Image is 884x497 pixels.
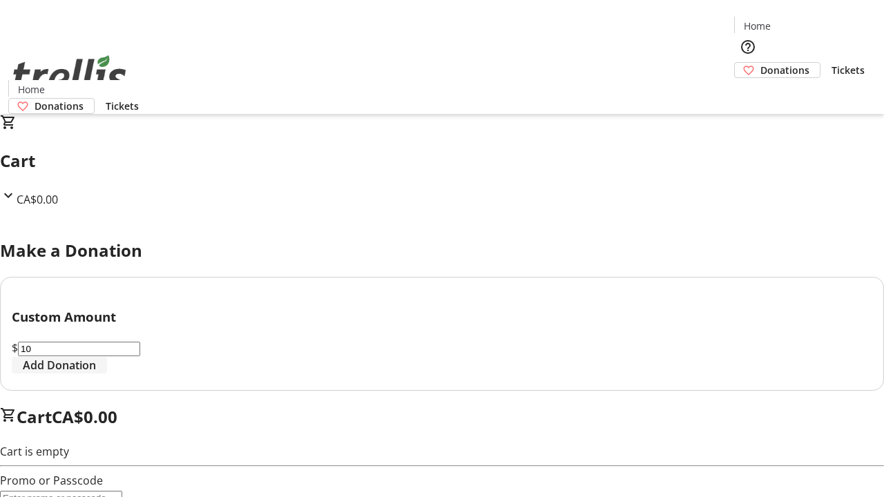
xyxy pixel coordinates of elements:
span: CA$0.00 [52,405,117,428]
h3: Custom Amount [12,307,872,327]
button: Cart [734,78,762,106]
span: $ [12,340,18,355]
span: Tickets [106,99,139,113]
span: Home [744,19,771,33]
img: Orient E2E Organization 38GenEhKH1's Logo [8,40,131,109]
span: Add Donation [23,357,96,373]
span: Donations [35,99,84,113]
span: Donations [760,63,809,77]
span: CA$0.00 [17,192,58,207]
a: Home [9,82,53,97]
span: Tickets [832,63,865,77]
a: Tickets [95,99,150,113]
span: Home [18,82,45,97]
a: Donations [734,62,820,78]
button: Add Donation [12,357,107,373]
a: Tickets [820,63,876,77]
input: Donation Amount [18,342,140,356]
a: Donations [8,98,95,114]
a: Home [735,19,779,33]
button: Help [734,33,762,61]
